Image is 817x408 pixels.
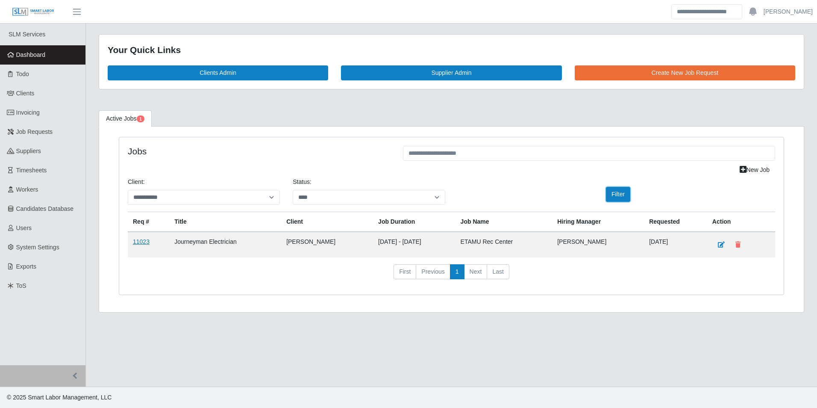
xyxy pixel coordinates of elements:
span: Exports [16,263,36,270]
a: 11023 [133,238,150,245]
th: Job Name [456,212,553,232]
td: [DATE] [644,232,707,257]
span: Invoicing [16,109,40,116]
td: [PERSON_NAME] [552,232,644,257]
span: Candidates Database [16,205,74,212]
a: 1 [450,264,464,280]
span: SLM Services [9,31,45,38]
button: Filter [606,187,630,202]
span: Todo [16,71,29,77]
th: Client [281,212,373,232]
th: Req # [128,212,169,232]
a: Supplier Admin [341,65,561,80]
span: Suppliers [16,148,41,154]
th: Requested [644,212,707,232]
img: SLM Logo [12,7,55,17]
span: Timesheets [16,167,47,174]
a: [PERSON_NAME] [764,7,813,16]
input: Search [671,4,742,19]
div: Your Quick Links [108,43,795,57]
span: Job Requests [16,128,53,135]
a: New Job [734,163,775,177]
label: Client: [128,177,145,186]
span: © 2025 Smart Labor Management, LLC [7,394,112,401]
a: Clients Admin [108,65,328,80]
span: ToS [16,282,26,289]
a: Create New Job Request [575,65,795,80]
label: Status: [293,177,312,186]
td: [DATE] - [DATE] [373,232,456,257]
th: Job Duration [373,212,456,232]
h4: Jobs [128,146,390,157]
a: Active Jobs [99,110,152,127]
span: Clients [16,90,35,97]
td: ETAMU Rec Center [456,232,553,257]
th: Hiring Manager [552,212,644,232]
th: Action [707,212,775,232]
th: Title [169,212,281,232]
td: Journeyman Electrician [169,232,281,257]
span: Dashboard [16,51,46,58]
span: Pending Jobs [137,115,144,122]
span: Workers [16,186,38,193]
nav: pagination [128,264,775,287]
td: [PERSON_NAME] [281,232,373,257]
span: System Settings [16,244,59,251]
span: Users [16,225,32,231]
